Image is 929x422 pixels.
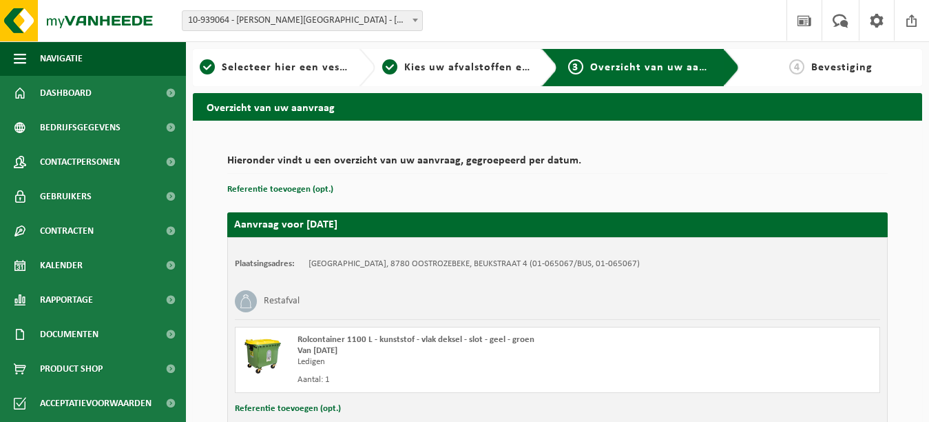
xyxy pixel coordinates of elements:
span: Rapportage [40,283,93,317]
td: [GEOGRAPHIC_DATA], 8780 OOSTROZEBEKE, BEUKSTRAAT 4 (01-065067/BUS, 01-065067) [309,259,640,270]
strong: Van [DATE] [298,346,337,355]
span: Bedrijfsgegevens [40,110,121,145]
div: Ledigen [298,356,613,368]
strong: Aanvraag voor [DATE] [234,219,337,230]
button: Referentie toevoegen (opt.) [227,181,333,199]
span: Overzicht van uw aanvraag [590,62,735,73]
h3: Restafval [264,290,300,312]
span: 10-939064 - LEFERBE DOMINIQUE - VISSERSHOVEKE - OOSTROZEBEKE [182,11,422,30]
span: Dashboard [40,76,92,110]
span: 4 [789,59,804,74]
span: Kalender [40,248,83,283]
span: 2 [382,59,397,74]
span: Bevestiging [811,62,873,73]
button: Referentie toevoegen (opt.) [235,400,341,418]
span: Selecteer hier een vestiging [222,62,370,73]
h2: Overzicht van uw aanvraag [193,93,922,120]
span: Contracten [40,214,94,248]
img: WB-1100-HPE-GN-51.png [242,334,284,376]
h2: Hieronder vindt u een overzicht van uw aanvraag, gegroepeerd per datum. [227,155,888,174]
strong: Plaatsingsadres: [235,259,295,268]
div: Aantal: 1 [298,374,613,385]
span: 1 [200,59,215,74]
a: 2Kies uw afvalstoffen en recipiënten [382,59,530,76]
span: Acceptatievoorwaarden [40,386,152,421]
span: Kies uw afvalstoffen en recipiënten [404,62,594,73]
span: Documenten [40,317,98,352]
span: 3 [568,59,583,74]
span: Gebruikers [40,179,92,214]
span: Product Shop [40,352,103,386]
span: Contactpersonen [40,145,120,179]
span: Rolcontainer 1100 L - kunststof - vlak deksel - slot - geel - groen [298,335,534,344]
span: 10-939064 - LEFERBE DOMINIQUE - VISSERSHOVEKE - OOSTROZEBEKE [182,10,423,31]
a: 1Selecteer hier een vestiging [200,59,348,76]
span: Navigatie [40,41,83,76]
